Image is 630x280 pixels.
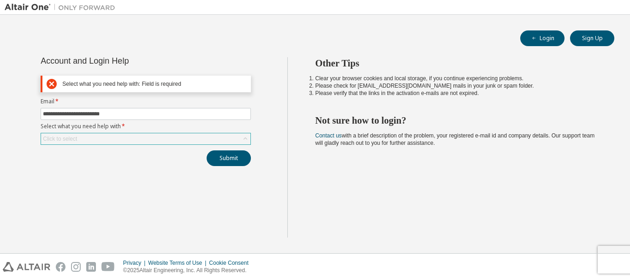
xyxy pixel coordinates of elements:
img: linkedin.svg [86,262,96,272]
button: Sign Up [570,30,614,46]
div: Click to select [41,133,250,144]
button: Submit [207,150,251,166]
li: Clear your browser cookies and local storage, if you continue experiencing problems. [315,75,598,82]
span: with a brief description of the problem, your registered e-mail id and company details. Our suppo... [315,132,595,146]
h2: Not sure how to login? [315,114,598,126]
label: Select what you need help with [41,123,251,130]
li: Please check for [EMAIL_ADDRESS][DOMAIN_NAME] mails in your junk or spam folder. [315,82,598,89]
div: Account and Login Help [41,57,209,65]
li: Please verify that the links in the activation e-mails are not expired. [315,89,598,97]
img: facebook.svg [56,262,65,272]
div: Website Terms of Use [148,259,209,267]
div: Privacy [123,259,148,267]
label: Email [41,98,251,105]
img: Altair One [5,3,120,12]
div: Cookie Consent [209,259,254,267]
img: youtube.svg [101,262,115,272]
img: altair_logo.svg [3,262,50,272]
h2: Other Tips [315,57,598,69]
img: instagram.svg [71,262,81,272]
div: Click to select [43,135,77,143]
p: © 2025 Altair Engineering, Inc. All Rights Reserved. [123,267,254,274]
button: Login [520,30,565,46]
div: Select what you need help with: Field is required [62,81,247,88]
a: Contact us [315,132,342,139]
